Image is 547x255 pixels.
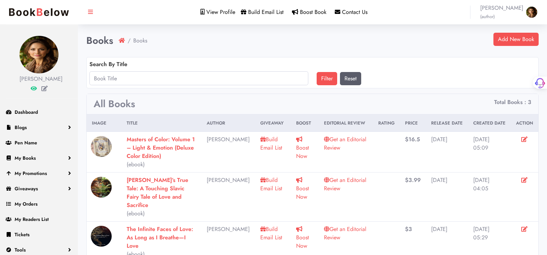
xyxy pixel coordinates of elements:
[201,114,255,132] th: Author
[300,8,326,16] span: Boost Book
[335,8,367,16] a: Contact Us
[91,226,112,247] img: 1760347769.jpg
[201,172,255,221] td: [PERSON_NAME]
[200,8,235,16] a: View Profile
[317,72,337,85] button: Filter
[248,8,284,16] span: Build Email List
[94,98,135,110] h3: All Books
[324,225,366,241] a: Get an Editorial Review
[493,33,539,46] a: Add New Book
[405,176,421,184] b: $3.99
[121,132,201,172] td: (ebook)
[468,132,511,172] td: [DATE] 05:09
[125,37,147,45] li: Books
[291,114,319,132] th: Boost
[121,172,201,221] td: (ebook)
[324,176,366,192] a: Get an Editorial Review
[255,114,291,132] th: Giveaway
[127,176,188,209] a: [PERSON_NAME]’s True Tale: A Touching Slavic Fairy Tale of Love and Sacrifice
[15,124,27,131] span: Blogs
[15,139,37,146] span: Pen Name
[400,114,426,132] th: Price
[319,114,373,132] th: Editorial Review
[15,109,38,115] span: Dashboard
[119,37,147,45] nav: breadcrumb
[511,114,538,132] th: Action
[405,225,412,233] b: $3
[15,154,36,161] span: My Books
[19,75,58,83] div: [PERSON_NAME]
[201,132,255,172] td: [PERSON_NAME]
[324,135,366,152] a: Get an Editorial Review
[87,114,121,132] th: Image
[373,114,400,132] th: Rating
[127,225,193,250] a: The Infinite Faces of Love: As Long as I Breathe—I Love
[89,60,127,69] label: Search By Title
[15,216,49,223] span: My Readers List
[494,98,531,106] li: Total Books : 3
[241,8,284,16] a: Build Email List
[260,135,282,152] a: Build Email List
[260,225,282,241] a: Build Email List
[296,225,309,250] a: Boost Now
[480,13,495,20] small: (author)
[296,176,309,201] a: Boost Now
[340,72,361,85] a: Reset
[260,176,282,192] a: Build Email List
[91,177,112,198] img: 1760429158.jpg
[468,114,511,132] th: Created Date
[426,114,468,132] th: Release Date
[206,8,235,16] span: View Profile
[426,172,468,221] td: [DATE]
[468,172,511,221] td: [DATE] 04:05
[6,5,72,19] img: bookbelow.PNG
[91,136,112,157] img: 1760432970.jpg
[526,7,537,18] img: 1759762451.png
[15,170,47,177] span: My Promotions
[405,135,420,143] b: $16.5
[19,36,58,73] img: 1759762451.png
[127,135,195,160] a: Masters of Color: Volume 1 – Light & Emotion (Deluxe Color Edition)
[15,231,30,238] span: Tickets
[292,8,326,16] a: Boost Book
[296,135,309,160] a: Boost Now
[15,185,38,192] span: Giveaways
[342,8,367,16] span: Contact Us
[89,71,308,85] input: Book Title
[426,132,468,172] td: [DATE]
[480,4,523,21] span: [PERSON_NAME]
[121,114,201,132] th: Title
[15,246,26,253] span: Tools
[15,200,38,207] span: My Orders
[86,35,113,47] h1: Books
